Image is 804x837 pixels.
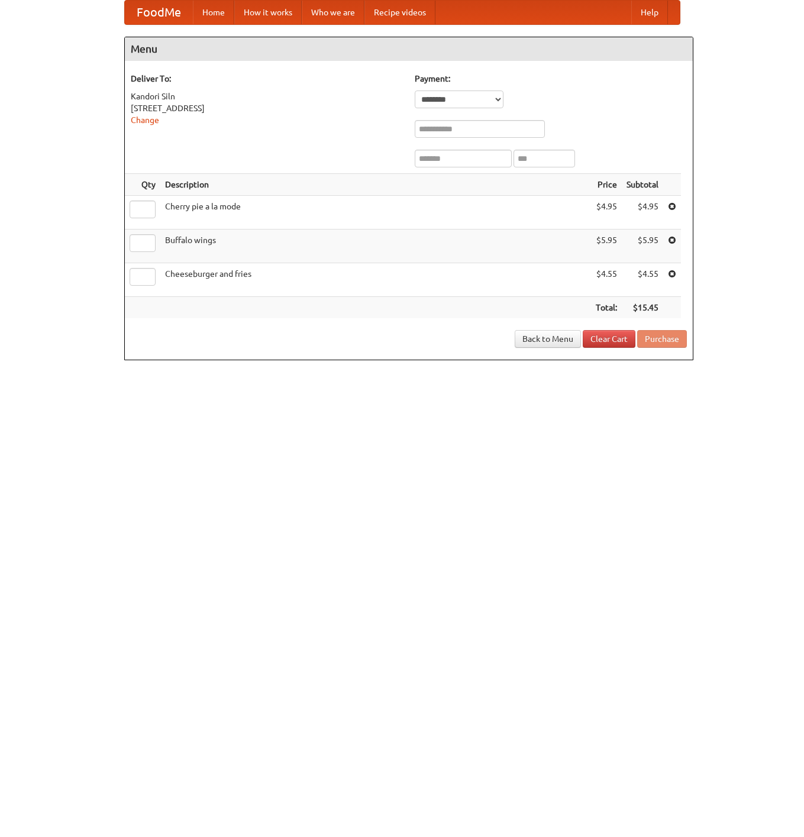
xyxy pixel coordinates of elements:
[622,297,663,319] th: $15.45
[125,37,693,61] h4: Menu
[160,196,591,230] td: Cherry pie a la mode
[631,1,668,24] a: Help
[131,115,159,125] a: Change
[637,330,687,348] button: Purchase
[131,102,403,114] div: [STREET_ADDRESS]
[515,330,581,348] a: Back to Menu
[591,263,622,297] td: $4.55
[234,1,302,24] a: How it works
[622,196,663,230] td: $4.95
[302,1,364,24] a: Who we are
[591,230,622,263] td: $5.95
[160,230,591,263] td: Buffalo wings
[622,230,663,263] td: $5.95
[125,1,193,24] a: FoodMe
[125,174,160,196] th: Qty
[591,174,622,196] th: Price
[415,73,687,85] h5: Payment:
[193,1,234,24] a: Home
[160,174,591,196] th: Description
[160,263,591,297] td: Cheeseburger and fries
[131,91,403,102] div: Kandori Siln
[591,196,622,230] td: $4.95
[622,263,663,297] td: $4.55
[583,330,635,348] a: Clear Cart
[622,174,663,196] th: Subtotal
[364,1,435,24] a: Recipe videos
[131,73,403,85] h5: Deliver To:
[591,297,622,319] th: Total:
